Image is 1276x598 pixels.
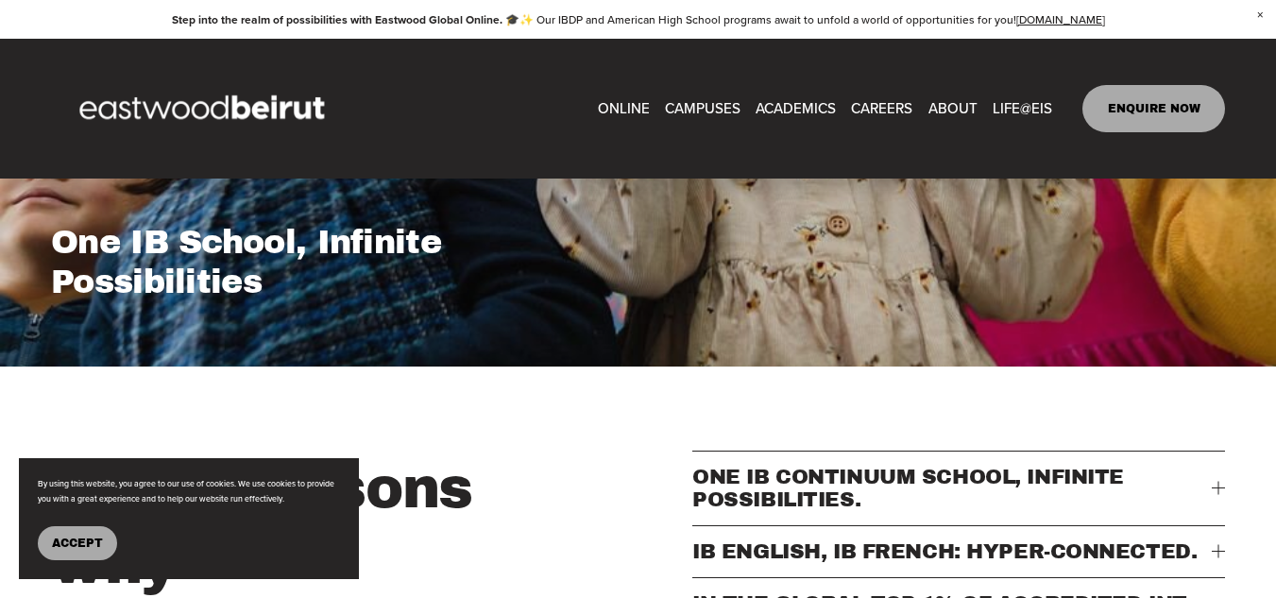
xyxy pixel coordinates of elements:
[665,94,740,122] a: folder dropdown
[928,95,978,121] span: ABOUT
[19,458,359,579] section: Cookie banner
[1016,11,1105,27] a: [DOMAIN_NAME]
[692,526,1225,577] button: IB ENGLISH, IB FRENCH: HYPER-CONNECTED.
[1082,85,1225,132] a: ENQUIRE NOW
[993,95,1052,121] span: LIFE@EIS
[51,60,359,157] img: EastwoodIS Global Site
[993,94,1052,122] a: folder dropdown
[692,452,1225,525] button: ONE IB CONTINUUM SCHOOL, INFINITE POSSIBILITIES.
[38,526,117,560] button: Accept
[928,94,978,122] a: folder dropdown
[692,466,1212,511] span: ONE IB CONTINUUM SCHOOL, INFINITE POSSIBILITIES.
[51,222,633,301] h1: One IB School, Infinite Possibilities
[38,477,340,507] p: By using this website, you agree to our use of cookies. We use cookies to provide you with a grea...
[665,95,740,121] span: CAMPUSES
[598,94,650,122] a: ONLINE
[756,95,836,121] span: ACADEMICS
[756,94,836,122] a: folder dropdown
[52,537,103,550] span: Accept
[851,94,912,122] a: CAREERS
[692,540,1212,563] span: IB ENGLISH, IB FRENCH: HYPER-CONNECTED.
